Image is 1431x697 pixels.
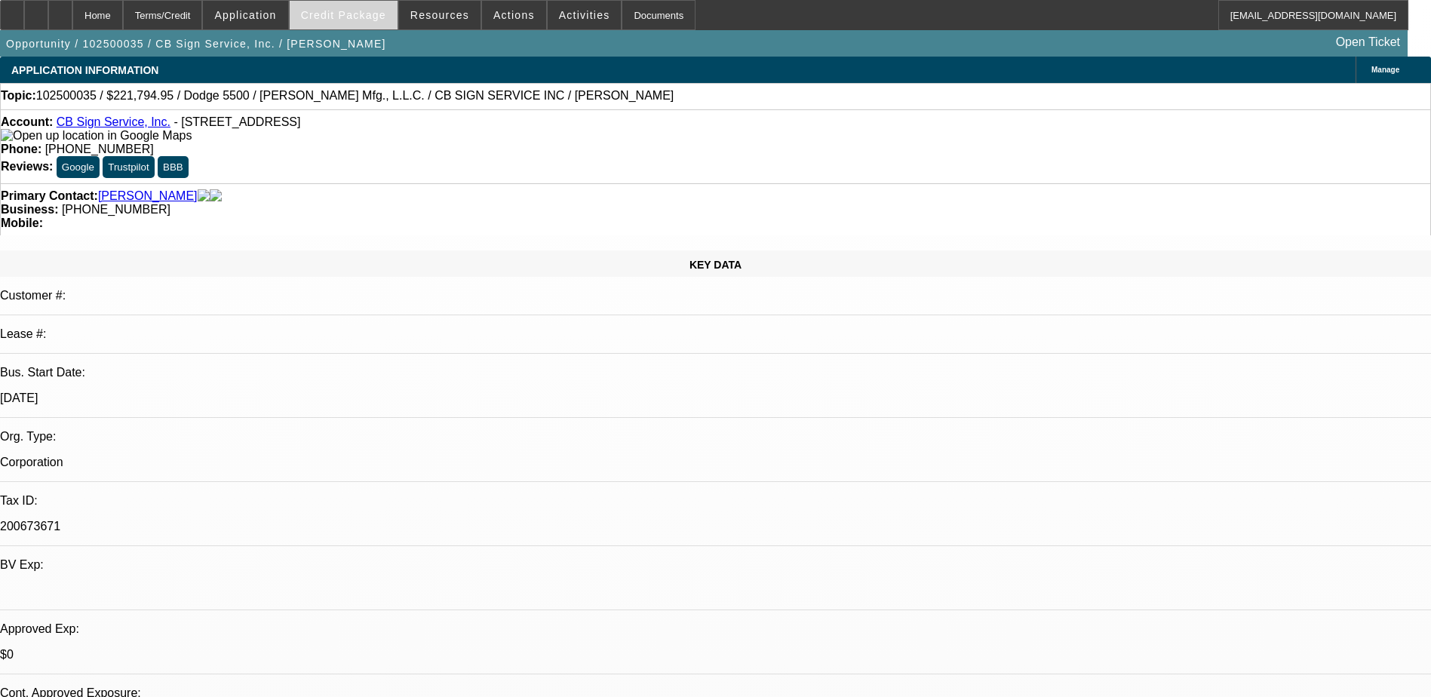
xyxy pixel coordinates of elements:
a: [PERSON_NAME] [98,189,198,203]
span: Actions [493,9,535,21]
a: View Google Maps [1,129,192,142]
img: Open up location in Google Maps [1,129,192,143]
button: Actions [482,1,546,29]
strong: Account: [1,115,53,128]
a: Open Ticket [1330,29,1406,55]
button: Trustpilot [103,156,154,178]
img: linkedin-icon.png [210,189,222,203]
span: 102500035 / $221,794.95 / Dodge 5500 / [PERSON_NAME] Mfg., L.L.C. / CB SIGN SERVICE INC / [PERSON... [36,89,674,103]
span: [PHONE_NUMBER] [62,203,170,216]
button: Resources [399,1,481,29]
img: facebook-icon.png [198,189,210,203]
span: Application [214,9,276,21]
button: BBB [158,156,189,178]
strong: Reviews: [1,160,53,173]
span: Resources [410,9,469,21]
strong: Phone: [1,143,41,155]
strong: Primary Contact: [1,189,98,203]
span: [PHONE_NUMBER] [45,143,154,155]
span: Activities [559,9,610,21]
span: Credit Package [301,9,386,21]
button: Credit Package [290,1,398,29]
a: CB Sign Service, Inc. [57,115,170,128]
span: KEY DATA [689,259,742,271]
strong: Mobile: [1,216,43,229]
button: Activities [548,1,622,29]
strong: Business: [1,203,58,216]
span: Manage [1371,66,1399,74]
button: Application [203,1,287,29]
span: - [STREET_ADDRESS] [174,115,300,128]
span: Opportunity / 102500035 / CB Sign Service, Inc. / [PERSON_NAME] [6,38,386,50]
span: APPLICATION INFORMATION [11,64,158,76]
strong: Topic: [1,89,36,103]
button: Google [57,156,100,178]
